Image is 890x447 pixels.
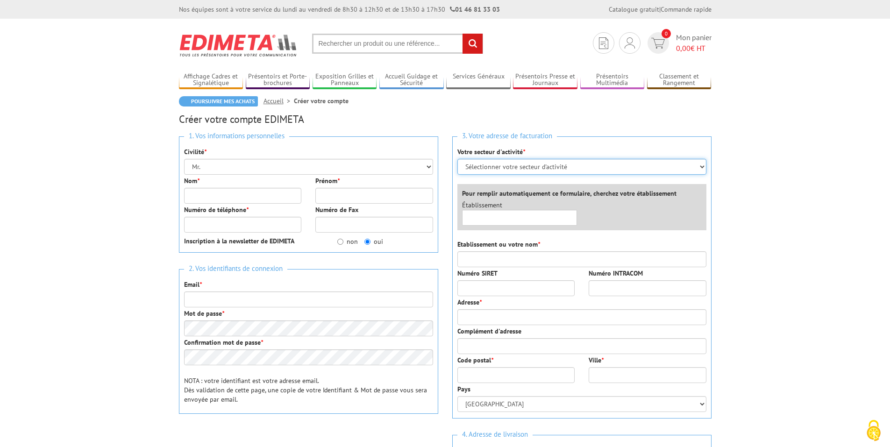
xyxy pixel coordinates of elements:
[179,114,712,125] h2: Créer votre compte EDIMETA
[457,326,521,336] label: Complément d'adresse
[184,205,249,214] label: Numéro de téléphone
[661,5,712,14] a: Commande rapide
[651,38,665,49] img: devis rapide
[457,355,493,365] label: Code postal
[676,32,712,54] span: Mon panier
[179,28,298,63] img: Edimeta
[312,34,483,54] input: Rechercher un produit ou une référence...
[184,338,263,347] label: Confirmation mot de passe
[315,176,340,185] label: Prénom
[179,72,243,88] a: Affichage Cadres et Signalétique
[609,5,712,14] div: |
[457,384,470,394] label: Pays
[462,189,676,198] label: Pour remplir automatiquement ce formulaire, cherchez votre établissement
[184,237,294,245] strong: Inscription à la newsletter de EDIMETA
[184,376,433,404] p: NOTA : votre identifiant est votre adresse email. Dès validation de cette page, une copie de votr...
[676,43,712,54] span: € HT
[313,72,377,88] a: Exposition Grilles et Panneaux
[450,5,500,14] strong: 01 46 81 33 03
[179,5,500,14] div: Nos équipes sont à votre service du lundi au vendredi de 8h30 à 12h30 et de 13h30 à 17h30
[589,269,643,278] label: Numéro INTRACOM
[857,415,890,447] button: Cookies (fenêtre modale)
[457,130,557,142] span: 3. Votre adresse de facturation
[513,72,577,88] a: Présentoirs Presse et Journaux
[580,72,645,88] a: Présentoirs Multimédia
[315,205,358,214] label: Numéro de Fax
[455,200,584,226] div: Établissement
[246,72,310,88] a: Présentoirs et Porte-brochures
[457,428,533,441] span: 4. Adresse de livraison
[184,176,199,185] label: Nom
[457,240,540,249] label: Etablissement ou votre nom
[379,72,444,88] a: Accueil Guidage et Sécurité
[337,237,358,246] label: non
[179,96,258,106] a: Poursuivre mes achats
[589,355,604,365] label: Ville
[364,237,383,246] label: oui
[463,34,483,54] input: rechercher
[184,263,287,275] span: 2. Vos identifiants de connexion
[263,97,294,105] a: Accueil
[457,269,498,278] label: Numéro SIRET
[662,29,671,38] span: 0
[645,32,712,54] a: devis rapide 0 Mon panier 0,00€ HT
[647,72,712,88] a: Classement et Rangement
[184,309,224,318] label: Mot de passe
[457,147,525,156] label: Votre secteur d'activité
[184,147,206,156] label: Civilité
[625,37,635,49] img: devis rapide
[337,239,343,245] input: non
[446,72,511,88] a: Services Généraux
[676,43,691,53] span: 0,00
[184,130,289,142] span: 1. Vos informations personnelles
[294,96,349,106] li: Créer votre compte
[862,419,885,442] img: Cookies (fenêtre modale)
[609,5,659,14] a: Catalogue gratuit
[364,239,370,245] input: oui
[599,37,608,49] img: devis rapide
[457,298,482,307] label: Adresse
[184,280,202,289] label: Email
